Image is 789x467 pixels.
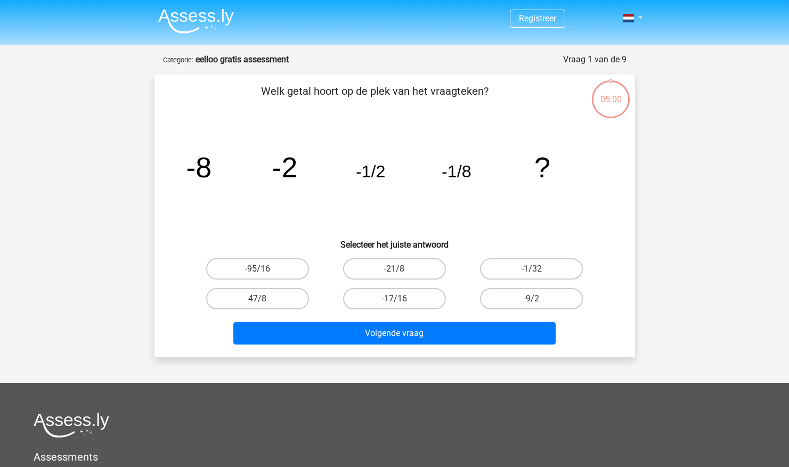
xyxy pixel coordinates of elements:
[442,162,471,181] tspan: -1/8
[172,83,578,115] p: Welk getal hoort op de plek van het vraagteken?
[480,288,583,309] label: -9/2
[272,151,297,183] tspan: -2
[480,258,583,280] label: -1/32
[355,162,385,181] tspan: -1/2
[563,53,627,66] div: Vraag 1 van de 9
[34,413,109,438] img: Assessly logo
[591,79,631,106] div: 05:00
[34,450,755,463] h5: Assessments
[158,9,234,34] img: Assessly
[163,56,193,64] small: Categorie:
[206,288,309,309] label: 47/8
[343,288,446,309] label: -17/16
[186,151,212,183] tspan: -8
[206,258,309,280] label: -95/16
[534,151,550,183] tspan: ?
[196,54,289,64] strong: eelloo gratis assessment
[343,258,446,280] label: -21/8
[172,231,618,250] h6: Selecteer het juiste antwoord
[233,322,556,345] button: Volgende vraag
[519,13,556,23] a: Registreer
